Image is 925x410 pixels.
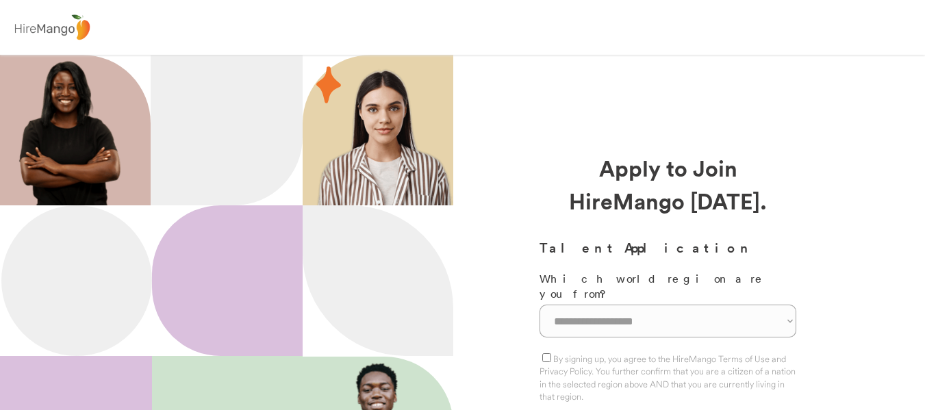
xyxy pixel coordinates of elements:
[540,238,796,257] h3: Talent Application
[540,151,796,217] div: Apply to Join HireMango [DATE].
[540,271,796,302] div: Which world region are you from?
[1,205,152,356] img: Ellipse%2012
[3,55,136,205] img: 200x220.png
[316,68,453,205] img: hispanic%20woman.png
[540,353,796,402] label: By signing up, you agree to the HireMango Terms of Use and Privacy Policy. You further confirm th...
[316,66,341,103] img: 29
[10,12,94,44] img: logo%20-%20hiremango%20gray.png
